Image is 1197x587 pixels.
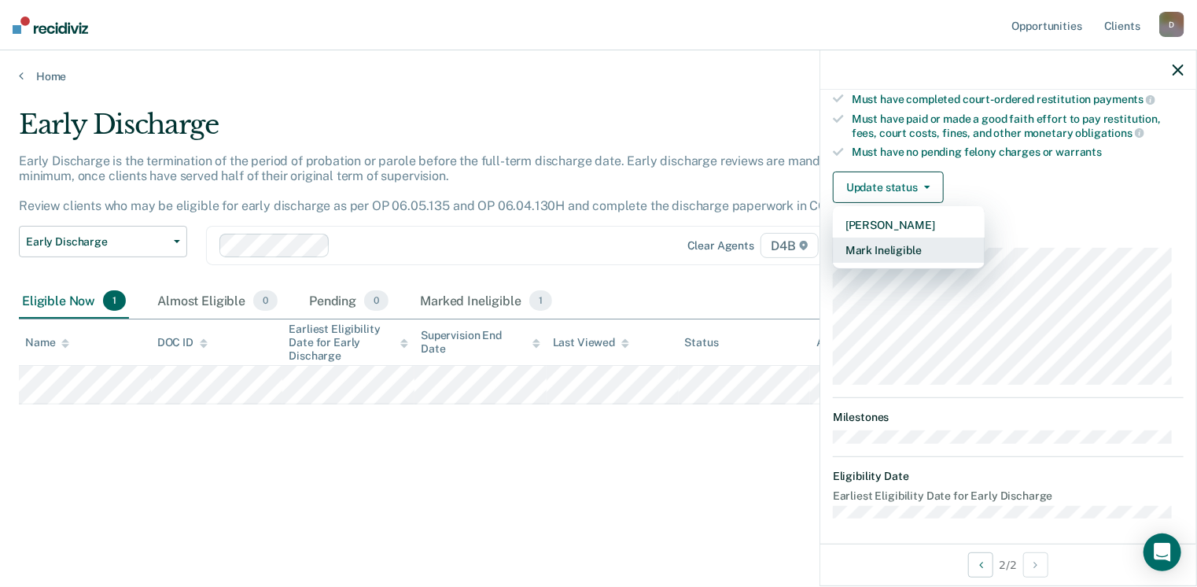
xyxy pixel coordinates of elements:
[289,323,408,362] div: Earliest Eligibility Date for Early Discharge
[19,109,917,153] div: Early Discharge
[833,172,944,203] button: Update status
[685,336,719,349] div: Status
[1076,127,1144,139] span: obligations
[968,552,993,578] button: Previous Opportunity
[687,239,754,253] div: Clear agents
[26,235,168,249] span: Early Discharge
[1023,552,1048,578] button: Next Opportunity
[417,284,555,319] div: Marked Ineligible
[553,336,629,349] div: Last Viewed
[833,238,985,263] button: Mark Ineligible
[833,212,985,238] button: [PERSON_NAME]
[529,290,552,311] span: 1
[1144,533,1181,571] div: Open Intercom Messenger
[852,113,1184,139] div: Must have paid or made a good faith effort to pay restitution, fees, court costs, fines, and othe...
[154,284,281,319] div: Almost Eligible
[833,489,1184,503] dt: Earliest Eligibility Date for Early Discharge
[13,17,88,34] img: Recidiviz
[157,336,208,349] div: DOC ID
[820,544,1196,585] div: 2 / 2
[1159,12,1184,37] div: D
[103,290,126,311] span: 1
[306,284,392,319] div: Pending
[19,153,864,214] p: Early Discharge is the termination of the period of probation or parole before the full-term disc...
[253,290,278,311] span: 0
[761,233,818,258] span: D4B
[1094,93,1156,105] span: payments
[852,146,1184,159] div: Must have no pending felony charges or
[833,470,1184,483] dt: Eligibility Date
[852,92,1184,106] div: Must have completed court-ordered restitution
[1056,146,1103,158] span: warrants
[364,290,389,311] span: 0
[833,411,1184,424] dt: Milestones
[421,329,540,356] div: Supervision End Date
[25,336,69,349] div: Name
[816,336,890,349] div: Assigned to
[19,69,1178,83] a: Home
[19,284,129,319] div: Eligible Now
[833,228,1184,242] dt: Supervision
